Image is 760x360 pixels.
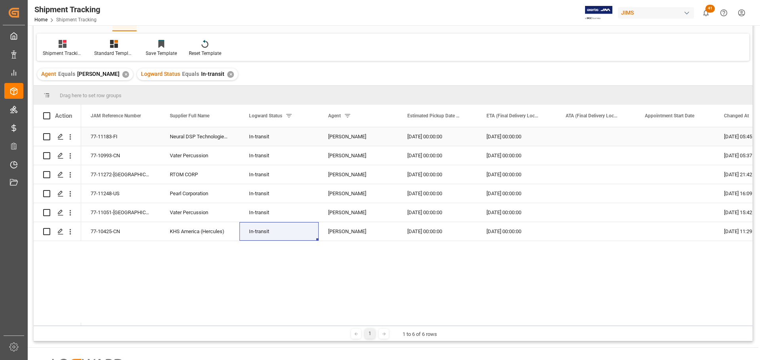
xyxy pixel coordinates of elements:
[41,71,56,77] span: Agent
[55,112,72,119] div: Action
[398,146,477,165] div: [DATE] 00:00:00
[328,185,388,203] div: [PERSON_NAME]
[365,329,375,339] div: 1
[328,128,388,146] div: [PERSON_NAME]
[618,5,697,20] button: JIMS
[81,222,160,241] div: 77-10425-CN
[249,147,309,165] div: In-transit
[81,165,160,184] div: 77-11272-[GEOGRAPHIC_DATA]
[398,222,477,241] div: [DATE] 00:00:00
[160,127,239,146] div: Neural DSP Technologies Oy
[398,165,477,184] div: [DATE] 00:00:00
[249,166,309,184] div: In-transit
[697,4,715,22] button: show 41 new notifications
[249,113,282,119] span: Logward Status
[328,147,388,165] div: [PERSON_NAME]
[477,184,556,203] div: [DATE] 00:00:00
[160,146,239,165] div: Vater Percussion
[477,146,556,165] div: [DATE] 00:00:00
[227,71,234,78] div: ✕
[160,222,239,241] div: KHS America (Hercules)
[398,184,477,203] div: [DATE] 00:00:00
[122,71,129,78] div: ✕
[645,113,694,119] span: Appointment Start Date
[34,184,81,203] div: Press SPACE to select this row.
[724,113,749,119] span: Changed At
[566,113,619,119] span: ATA (Final Delivery Location)
[81,146,160,165] div: 77-10993-CN
[477,165,556,184] div: [DATE] 00:00:00
[60,92,122,98] span: Drag here to set row groups
[182,71,199,77] span: Equals
[398,203,477,222] div: [DATE] 00:00:00
[160,165,239,184] div: RTOM CORP
[189,50,221,57] div: Reset Template
[34,4,100,15] div: Shipment Tracking
[81,203,160,222] div: 77-11051-[GEOGRAPHIC_DATA]
[477,127,556,146] div: [DATE] 00:00:00
[141,71,180,77] span: Logward Status
[249,222,309,241] div: In-transit
[34,17,47,23] a: Home
[477,203,556,222] div: [DATE] 00:00:00
[146,50,177,57] div: Save Template
[715,4,733,22] button: Help Center
[34,146,81,165] div: Press SPACE to select this row.
[160,184,239,203] div: Pearl Corporation
[34,222,81,241] div: Press SPACE to select this row.
[585,6,612,20] img: Exertis%20JAM%20-%20Email%20Logo.jpg_1722504956.jpg
[34,203,81,222] div: Press SPACE to select this row.
[58,71,75,77] span: Equals
[705,5,715,13] span: 41
[328,113,341,119] span: Agent
[328,222,388,241] div: [PERSON_NAME]
[249,185,309,203] div: In-transit
[398,127,477,146] div: [DATE] 00:00:00
[477,222,556,241] div: [DATE] 00:00:00
[486,113,540,119] span: ETA (Final Delivery Location)
[249,204,309,222] div: In-transit
[403,330,437,338] div: 1 to 6 of 6 rows
[34,127,81,146] div: Press SPACE to select this row.
[91,113,141,119] span: JAM Reference Number
[81,127,160,146] div: 77-11183-FI
[328,204,388,222] div: [PERSON_NAME]
[94,50,134,57] div: Standard Templates
[81,184,160,203] div: 77-11248-US
[170,113,209,119] span: Supplier Full Name
[328,166,388,184] div: [PERSON_NAME]
[407,113,460,119] span: Estimated Pickup Date (Origin)
[618,7,694,19] div: JIMS
[77,71,120,77] span: [PERSON_NAME]
[160,203,239,222] div: Vater Percussion
[34,165,81,184] div: Press SPACE to select this row.
[201,71,224,77] span: In-transit
[43,50,82,57] div: Shipment Tracking
[249,128,309,146] div: In-transit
